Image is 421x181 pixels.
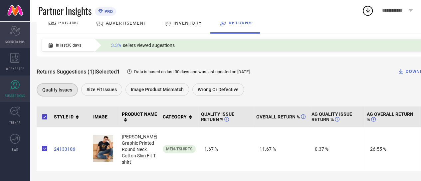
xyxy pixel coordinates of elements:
span: SCORECARDS [5,39,25,44]
div: Percentage of sellers who have viewed suggestions for the current Insight Type [108,41,178,50]
span: Partner Insights [38,4,92,18]
span: AG QUALITY ISSUE RETURN % [312,111,361,122]
a: 24133106 [54,146,88,152]
span: ADVERTISEMENT [106,20,146,26]
span: SUGGESTIONS [5,93,25,98]
span: 1.67 % [201,143,251,155]
span: AG OVERALL RETURN % [367,111,417,122]
span: 0.37 % [312,143,361,155]
span: Image product mismatch [131,87,184,92]
span: In last 30 days [56,43,81,48]
span: | [95,69,96,75]
span: INVENTORY [173,20,202,26]
span: QUALITY ISSUE RETURN % [201,111,251,122]
th: CATEGORY [160,106,198,127]
img: a37b3e23-c70e-405b-88a8-c94a9377f49c1728309141916-Lee-Graphic-Printed-Round-Neck-Cotton-Slim-Fit-... [93,135,113,162]
span: Data is based on last 30 days and was last updated on [DATE] . [134,69,251,74]
span: TRENDS [9,120,21,125]
th: STYLE ID [51,106,91,127]
span: Men-Tshirts [166,147,192,151]
th: IMAGE [91,106,119,127]
span: 26.55 % [367,143,417,155]
span: Quality issues [42,87,72,92]
span: Wrong or Defective [198,87,239,92]
span: OVERALL RETURN % [256,114,306,119]
span: Selected 1 [96,69,120,75]
span: WORKSPACE [6,66,24,71]
th: PRODUCT NAME [119,106,160,127]
span: PRO [103,9,113,14]
span: RETURNS [229,20,252,25]
span: [PERSON_NAME] Graphic Printed Round Neck Cotton Slim Fit T-shirt [122,134,157,165]
span: Returns Suggestions (1) [37,69,95,75]
span: 11.67 % [256,143,306,155]
div: Open download list [362,5,374,17]
span: FWD [12,147,18,152]
span: sellers viewed sugestions [123,43,175,48]
span: PRICING [58,20,79,25]
span: Size fit issues [87,87,117,92]
span: 3.3% [111,43,121,48]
